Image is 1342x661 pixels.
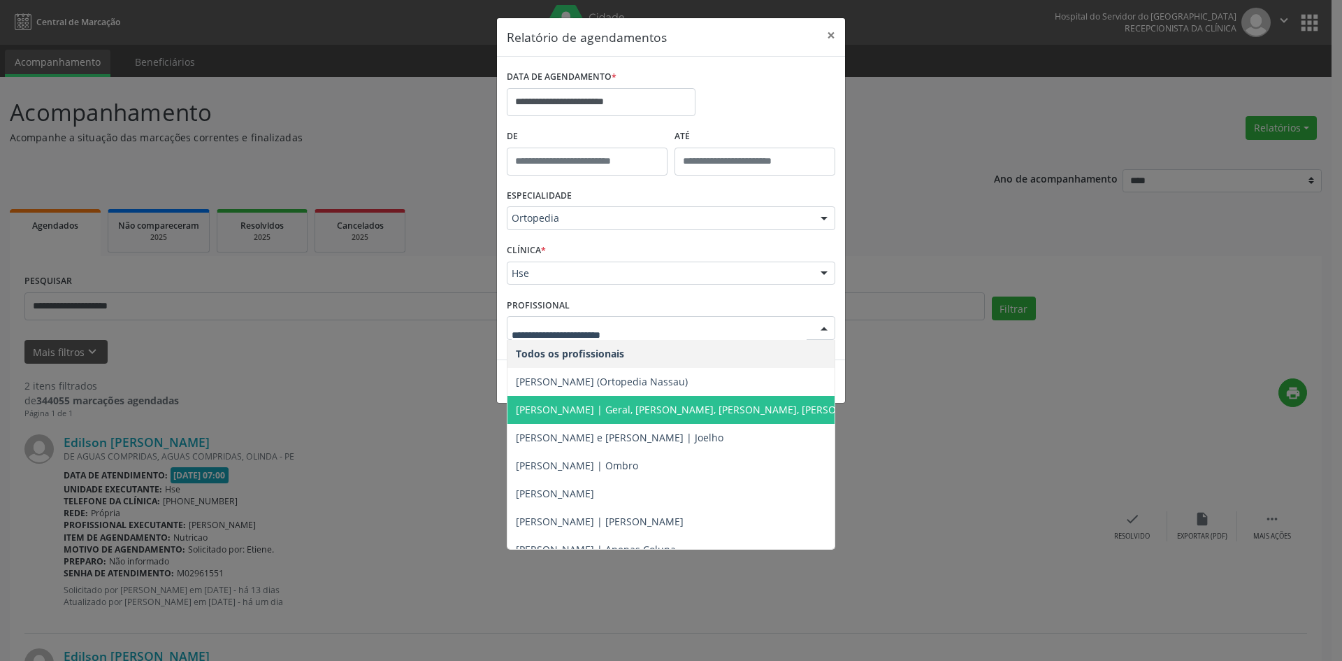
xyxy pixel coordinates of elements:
h5: Relatório de agendamentos [507,28,667,46]
span: [PERSON_NAME] [516,487,594,500]
label: DATA DE AGENDAMENTO [507,66,616,88]
label: ATÉ [674,126,835,148]
button: Close [817,18,845,52]
label: ESPECIALIDADE [507,185,572,207]
span: Todos os profissionais [516,347,624,360]
label: CLÍNICA [507,240,546,262]
span: [PERSON_NAME] | Ombro [516,459,638,472]
span: [PERSON_NAME] | Apenas Coluna [516,543,676,556]
span: [PERSON_NAME] | [PERSON_NAME] [516,515,684,528]
span: [PERSON_NAME] (Ortopedia Nassau) [516,375,688,388]
label: PROFISSIONAL [507,294,570,316]
span: Hse [512,266,807,280]
span: Ortopedia [512,211,807,225]
label: De [507,126,668,148]
span: [PERSON_NAME] e [PERSON_NAME] | Joelho [516,431,723,444]
span: [PERSON_NAME] | Geral, [PERSON_NAME], [PERSON_NAME], [PERSON_NAME] e [PERSON_NAME] [516,403,969,416]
